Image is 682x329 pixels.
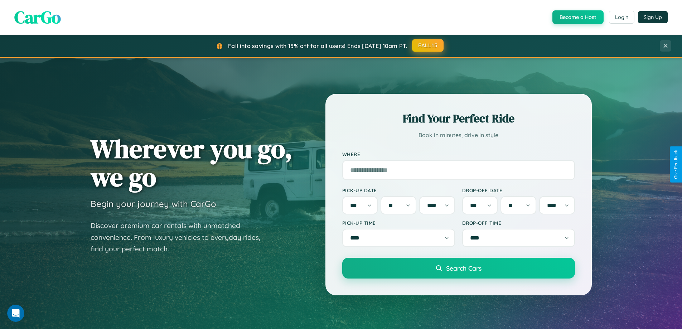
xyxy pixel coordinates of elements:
h1: Wherever you go, we go [91,135,292,191]
label: Where [342,151,575,157]
button: Become a Host [552,10,604,24]
label: Pick-up Time [342,220,455,226]
h2: Find Your Perfect Ride [342,111,575,126]
label: Pick-up Date [342,187,455,193]
span: Fall into savings with 15% off for all users! Ends [DATE] 10am PT. [228,42,407,49]
label: Drop-off Time [462,220,575,226]
button: Login [609,11,634,24]
label: Drop-off Date [462,187,575,193]
span: Search Cars [446,264,482,272]
div: Give Feedback [673,150,678,179]
span: CarGo [14,5,61,29]
p: Discover premium car rentals with unmatched convenience. From luxury vehicles to everyday rides, ... [91,220,270,255]
button: Sign Up [638,11,668,23]
button: FALL15 [412,39,444,52]
button: Search Cars [342,258,575,279]
p: Book in minutes, drive in style [342,130,575,140]
h3: Begin your journey with CarGo [91,198,216,209]
iframe: Intercom live chat [7,305,24,322]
